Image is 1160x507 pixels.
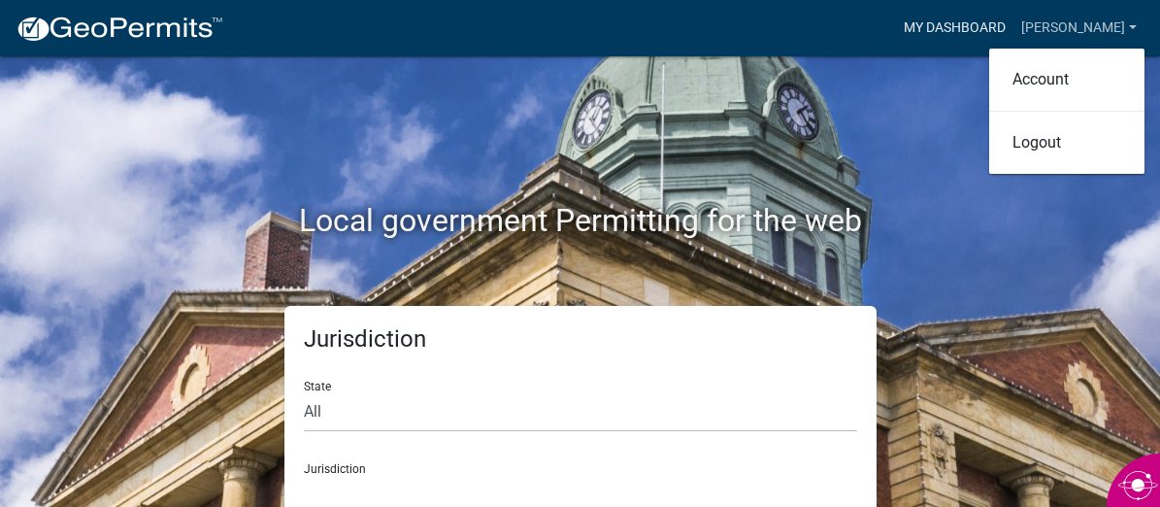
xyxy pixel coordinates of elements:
[989,56,1144,103] a: Account
[989,49,1144,174] div: [PERSON_NAME]
[129,202,1032,239] h2: Local government Permitting for the web
[1013,10,1144,47] a: [PERSON_NAME]
[304,325,857,354] h5: Jurisdiction
[896,10,1013,47] a: My Dashboard
[989,119,1144,166] a: Logout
